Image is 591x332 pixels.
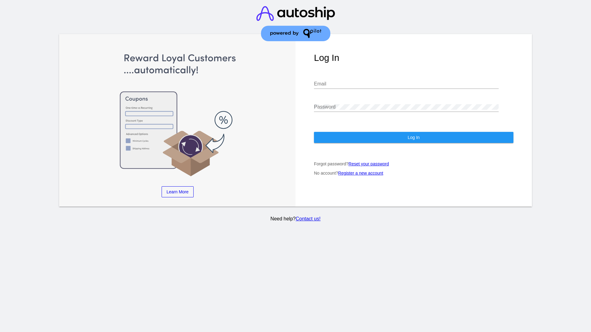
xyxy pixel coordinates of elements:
[314,53,513,63] h1: Log In
[314,132,513,143] button: Log In
[314,171,513,176] p: No account?
[348,161,389,166] a: Reset your password
[167,189,189,194] span: Learn More
[314,81,499,87] input: Email
[338,171,383,176] a: Register a new account
[58,216,533,222] p: Need help?
[314,161,513,166] p: Forgot password?
[162,186,194,197] a: Learn More
[295,216,320,221] a: Contact us!
[408,135,420,140] span: Log In
[78,53,277,177] img: Apply Coupons Automatically to Scheduled Orders with QPilot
